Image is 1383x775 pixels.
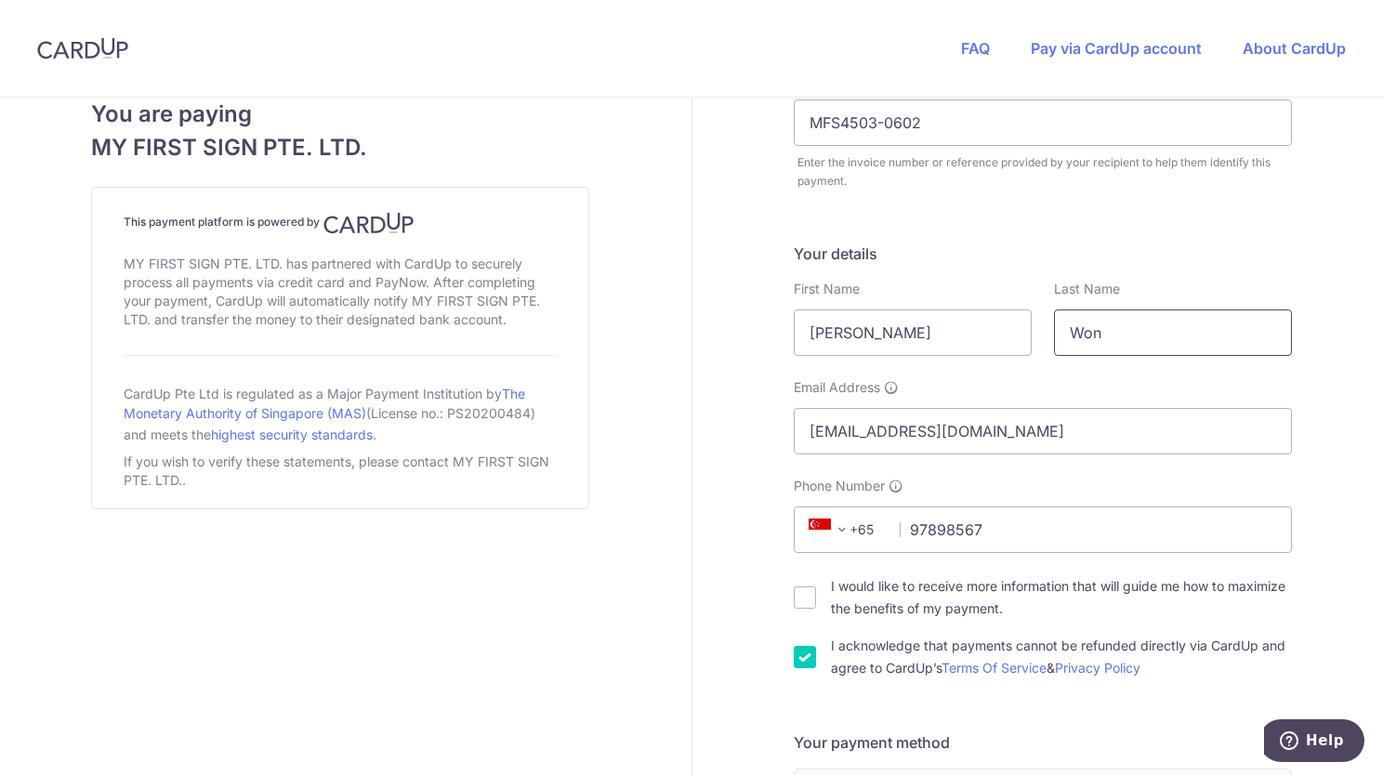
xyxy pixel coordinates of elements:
input: Last name [1054,309,1292,356]
a: highest security standards [211,427,373,442]
span: +65 [809,519,853,541]
label: I would like to receive more information that will guide me how to maximize the benefits of my pa... [831,575,1292,620]
span: Email Address [794,378,880,397]
span: +65 [803,519,887,541]
div: CardUp Pte Ltd is regulated as a Major Payment Institution by (License no.: PS20200484) and meets... [124,378,557,449]
div: MY FIRST SIGN PTE. LTD. has partnered with CardUp to securely process all payments via credit car... [124,251,557,333]
label: First Name [794,280,860,298]
h4: This payment platform is powered by [124,212,557,234]
a: About CardUp [1243,39,1346,58]
img: CardUp [323,212,415,234]
input: Email address [794,408,1292,454]
a: Pay via CardUp account [1031,39,1202,58]
iframe: Opens a widget where you can find more information [1264,719,1364,766]
label: I acknowledge that payments cannot be refunded directly via CardUp and agree to CardUp’s & [831,635,1292,679]
label: Last Name [1054,280,1120,298]
input: First name [794,309,1032,356]
div: If you wish to verify these statements, please contact MY FIRST SIGN PTE. LTD.. [124,449,557,493]
span: MY FIRST SIGN PTE. LTD. [91,131,589,164]
a: FAQ [961,39,990,58]
a: Privacy Policy [1055,660,1140,676]
a: Terms Of Service [942,660,1047,676]
span: Phone Number [794,477,885,495]
h5: Your payment method [794,731,1292,754]
img: CardUp [37,37,128,59]
div: Enter the invoice number or reference provided by your recipient to help them identify this payment. [797,153,1292,190]
h5: Your details [794,243,1292,265]
span: You are paying [91,98,589,131]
